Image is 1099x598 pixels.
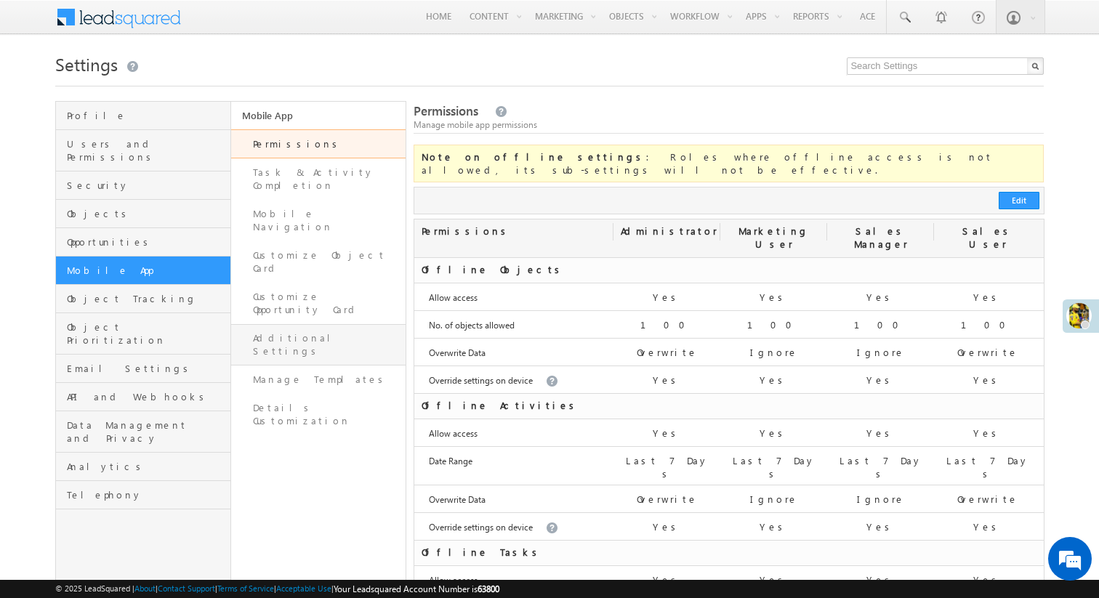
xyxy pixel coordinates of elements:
label: Overwrite Data [429,493,486,506]
label: No. of objects allowed [429,319,515,332]
label: Last 7 Days [941,454,1034,480]
a: Customize Opportunity Card [231,283,406,324]
label: 100 [961,318,1015,331]
div: Offline Tasks [414,541,613,565]
a: API and Webhooks [56,383,230,411]
a: Contact Support [158,583,215,593]
a: Analytics [56,453,230,481]
label: Yes [653,427,681,440]
a: Opportunities [56,228,230,256]
label: 100 [747,318,801,331]
a: Profile [56,102,230,130]
span: Analytics [67,460,227,473]
a: Customize Object Card [231,241,406,283]
label: Yes [760,291,788,304]
a: Mobile App [231,102,406,129]
span: Permissions [414,102,478,119]
label: Yes [973,373,1002,387]
label: 100 [640,318,694,331]
a: Users and Permissions [56,130,230,171]
div: Marketing User [720,219,827,257]
label: Overwrite Data [429,347,486,360]
a: Permissions [231,129,406,158]
label: Yes [760,520,788,533]
label: Overwrite [637,346,698,359]
span: Object Tracking [67,292,227,305]
span: Security [67,179,227,192]
label: Yes [866,573,895,586]
a: Additional Settings [231,324,406,365]
button: Edit [999,192,1039,209]
a: Object Tracking [56,285,230,313]
span: Profile [67,109,227,122]
div: Offline Objects [414,258,613,283]
span: Object Prioritization [67,320,227,347]
label: Yes [973,427,1002,440]
a: Email Settings [56,355,230,383]
span: Data Management and Privacy [67,419,227,445]
label: Ignore [857,493,905,506]
a: Mobile App [56,256,230,285]
label: Last 7 Days [834,454,927,480]
span: : Roles where offline access is not allowed, its sub-settings will not be effective. [422,150,993,176]
label: Yes [653,291,681,304]
a: Details Customization [231,394,406,435]
label: Allow access [429,291,478,304]
a: About [134,583,156,593]
label: Yes [760,427,788,440]
span: Mobile App [67,264,227,277]
label: Yes [866,520,895,533]
label: Overwrite [637,493,698,506]
span: API and Webhooks [67,390,227,403]
label: Override settings on device [429,521,533,534]
div: Offline Activities [414,394,613,419]
label: Yes [653,373,681,387]
label: Ignore [857,346,905,359]
label: 100 [854,318,908,331]
a: Data Management and Privacy [56,411,230,453]
label: Yes [973,520,1002,533]
a: Mobile Navigation [231,200,406,241]
span: Objects [67,207,227,220]
label: Overwrite [957,493,1018,506]
label: Yes [760,573,788,586]
span: Email Settings [67,362,227,375]
div: Manage mobile app permissions [414,118,1044,132]
span: Settings [55,52,118,76]
label: Date Range [429,455,472,468]
label: Allow access [429,574,478,587]
span: Users and Permissions [67,137,227,163]
label: Yes [653,520,681,533]
span: © 2025 LeadSquared | | | | | [55,582,499,596]
a: Manage Templates [231,365,406,394]
label: Override settings on device [429,374,533,387]
span: 63800 [478,583,499,594]
input: Search Settings [847,57,1044,75]
div: Permissions [414,219,613,244]
a: Objects [56,200,230,228]
label: Ignore [750,493,798,506]
span: Your Leadsquared Account Number is [334,583,499,594]
label: Allow access [429,427,478,440]
label: Yes [973,573,1002,586]
div: Administrator [613,219,720,244]
label: Yes [866,427,895,440]
label: Last 7 Days [728,454,820,480]
label: Yes [760,373,788,387]
a: Task & Activity Completion [231,158,406,200]
label: Ignore [750,346,798,359]
b: Note on offline settings [422,150,646,163]
a: Object Prioritization [56,313,230,355]
div: Sales Manager [827,219,934,257]
span: Opportunities [67,235,227,249]
a: Terms of Service [217,583,274,593]
label: Yes [973,291,1002,304]
a: Security [56,171,230,200]
div: Sales User [934,219,1041,257]
a: Acceptable Use [276,583,331,593]
label: Overwrite [957,346,1018,359]
span: Telephony [67,488,227,501]
label: Yes [653,573,681,586]
label: Yes [866,291,895,304]
label: Last 7 Days [621,454,713,480]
